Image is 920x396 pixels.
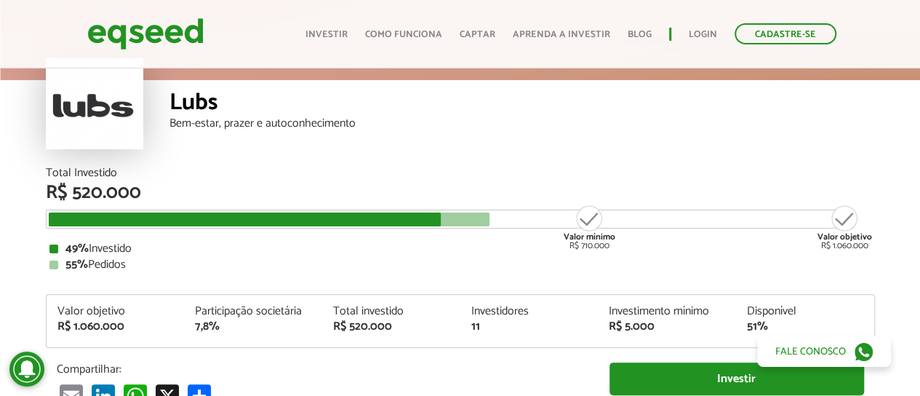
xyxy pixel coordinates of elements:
[689,30,717,39] a: Login
[609,321,725,333] div: R$ 5.000
[87,15,204,53] img: EqSeed
[513,30,610,39] a: Aprenda a investir
[46,167,875,179] div: Total Investido
[195,321,311,333] div: 7,8%
[757,336,891,367] a: Fale conosco
[564,230,615,244] strong: Valor mínimo
[817,230,872,244] strong: Valor objetivo
[65,239,89,258] strong: 49%
[57,306,174,317] div: Valor objetivo
[628,30,652,39] a: Blog
[169,118,875,130] div: Bem-estar, prazer e autoconhecimento
[817,204,872,250] div: R$ 1.060.000
[747,321,863,333] div: 51%
[609,306,725,317] div: Investimento mínimo
[46,183,875,202] div: R$ 520.000
[460,30,495,39] a: Captar
[562,204,617,250] div: R$ 710.000
[305,30,348,39] a: Investir
[49,259,871,271] div: Pedidos
[471,321,587,333] div: 11
[65,255,88,274] strong: 55%
[365,30,442,39] a: Como funciona
[195,306,311,317] div: Participação societária
[609,363,864,395] a: Investir
[49,243,871,255] div: Investido
[57,321,174,333] div: R$ 1.060.000
[471,306,587,317] div: Investidores
[333,306,449,317] div: Total investido
[747,306,863,317] div: Disponível
[169,91,875,118] div: Lubs
[57,363,588,376] p: Compartilhar:
[333,321,449,333] div: R$ 520.000
[735,23,836,44] a: Cadastre-se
